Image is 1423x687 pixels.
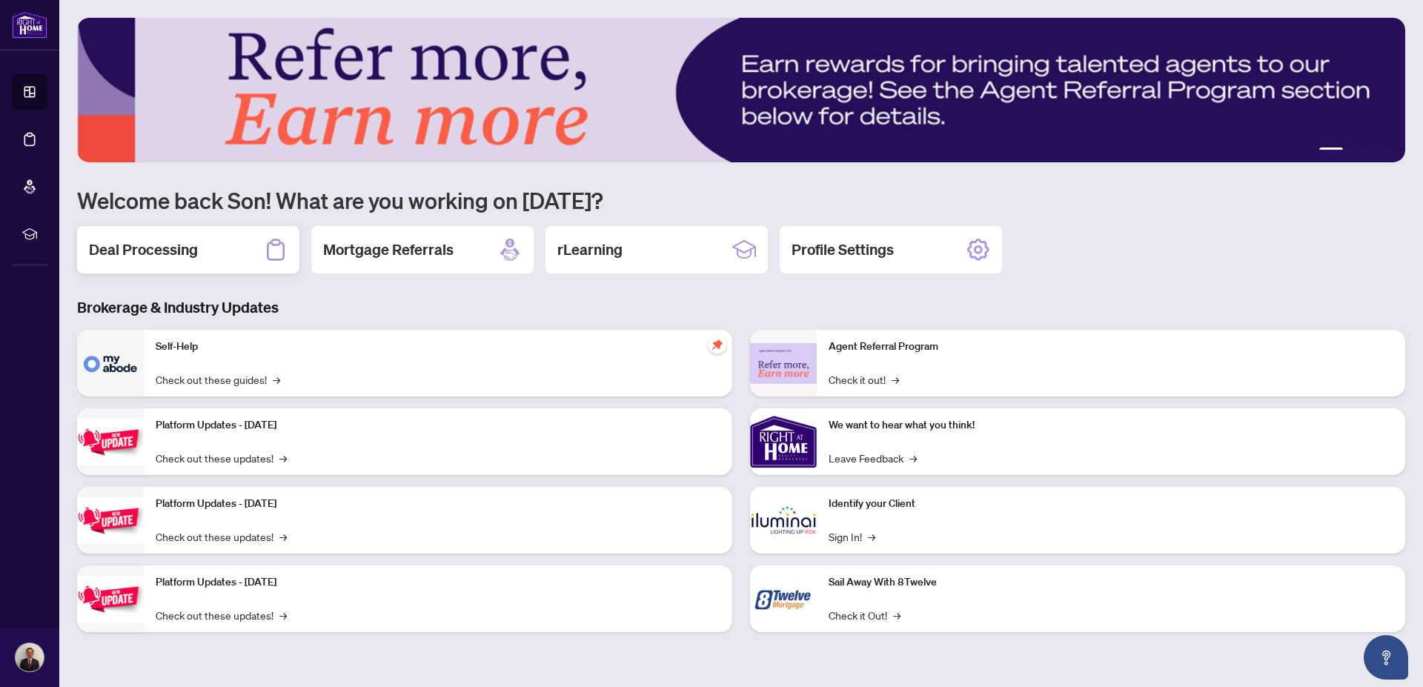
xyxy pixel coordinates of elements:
[829,417,1393,434] p: We want to hear what you think!
[156,339,720,355] p: Self-Help
[77,497,144,544] img: Platform Updates - July 8, 2025
[1384,147,1390,153] button: 5
[750,487,817,554] img: Identify your Client
[77,297,1405,318] h3: Brokerage & Industry Updates
[156,371,280,388] a: Check out these guides!→
[156,574,720,591] p: Platform Updates - [DATE]
[829,339,1393,355] p: Agent Referral Program
[893,607,900,623] span: →
[829,450,917,466] a: Leave Feedback→
[279,528,287,545] span: →
[829,607,900,623] a: Check it Out!→
[750,343,817,384] img: Agent Referral Program
[16,643,44,671] img: Profile Icon
[77,330,144,396] img: Self-Help
[323,239,454,260] h2: Mortgage Referrals
[77,576,144,623] img: Platform Updates - June 23, 2025
[909,450,917,466] span: →
[279,450,287,466] span: →
[829,528,875,545] a: Sign In!→
[1349,147,1355,153] button: 2
[892,371,899,388] span: →
[279,607,287,623] span: →
[1364,635,1408,680] button: Open asap
[77,18,1405,162] img: Slide 0
[1319,147,1343,153] button: 1
[750,565,817,632] img: Sail Away With 8Twelve
[156,607,287,623] a: Check out these updates!→
[1373,147,1379,153] button: 4
[829,574,1393,591] p: Sail Away With 8Twelve
[829,496,1393,512] p: Identify your Client
[273,371,280,388] span: →
[156,528,287,545] a: Check out these updates!→
[792,239,894,260] h2: Profile Settings
[709,336,726,354] span: pushpin
[156,450,287,466] a: Check out these updates!→
[156,417,720,434] p: Platform Updates - [DATE]
[77,186,1405,214] h1: Welcome back Son! What are you working on [DATE]?
[868,528,875,545] span: →
[156,496,720,512] p: Platform Updates - [DATE]
[12,11,47,39] img: logo
[750,408,817,475] img: We want to hear what you think!
[557,239,623,260] h2: rLearning
[1361,147,1367,153] button: 3
[89,239,198,260] h2: Deal Processing
[77,419,144,465] img: Platform Updates - July 21, 2025
[829,371,899,388] a: Check it out!→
